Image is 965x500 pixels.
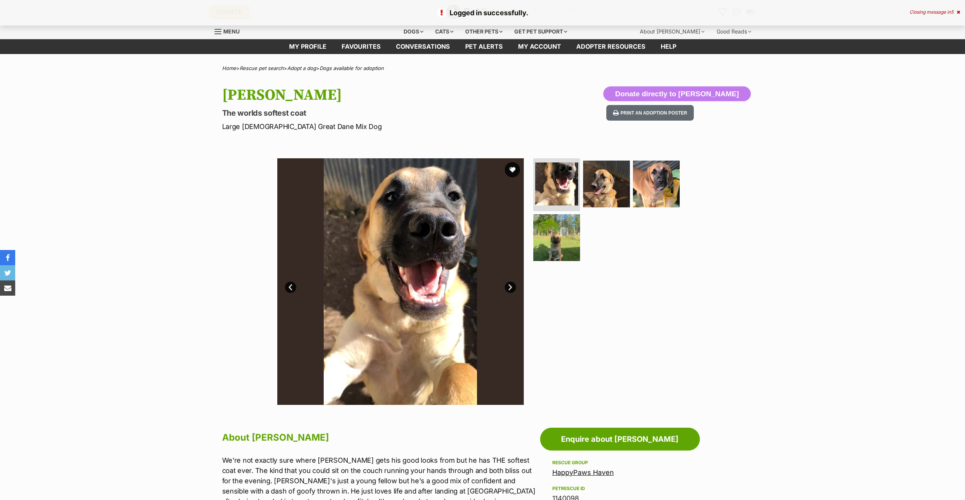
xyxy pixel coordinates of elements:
a: Pet alerts [458,39,510,54]
p: The worlds softest coat [222,108,544,118]
a: Enquire about [PERSON_NAME] [540,428,700,451]
div: Dogs [398,24,429,39]
img: Photo of Frank [277,158,524,405]
a: Rescue pet search [240,65,284,71]
span: 5 [951,9,954,15]
span: Menu [223,28,240,35]
div: Get pet support [509,24,572,39]
p: Large [DEMOGRAPHIC_DATA] Great Dane Mix Dog [222,121,544,132]
h1: [PERSON_NAME] [222,86,544,104]
button: Donate directly to [PERSON_NAME] [603,86,750,102]
a: conversations [388,39,458,54]
div: Other pets [460,24,508,39]
a: Help [653,39,684,54]
img: Photo of Frank [633,161,680,207]
p: Logged in successfully. [8,8,957,18]
div: > > > [203,65,762,71]
div: Cats [430,24,459,39]
div: About [PERSON_NAME] [634,24,710,39]
button: favourite [505,162,520,177]
img: Photo of Frank [535,162,578,205]
img: Photo of Frank [583,161,630,207]
h2: About [PERSON_NAME] [222,429,536,446]
a: Dogs available for adoption [320,65,384,71]
a: Adopter resources [569,39,653,54]
div: Closing message in [909,10,960,15]
a: Adopt a dog [287,65,316,71]
a: My account [510,39,569,54]
a: Favourites [334,39,388,54]
a: My profile [281,39,334,54]
a: Prev [285,282,296,293]
button: Print an adoption poster [606,105,694,121]
div: Rescue group [552,460,688,466]
a: Menu [215,24,245,38]
a: HappyPaws Haven [552,468,614,476]
a: Home [222,65,236,71]
div: PetRescue ID [552,486,688,492]
div: Good Reads [711,24,757,39]
a: Next [505,282,516,293]
img: Photo of Frank [533,214,580,261]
